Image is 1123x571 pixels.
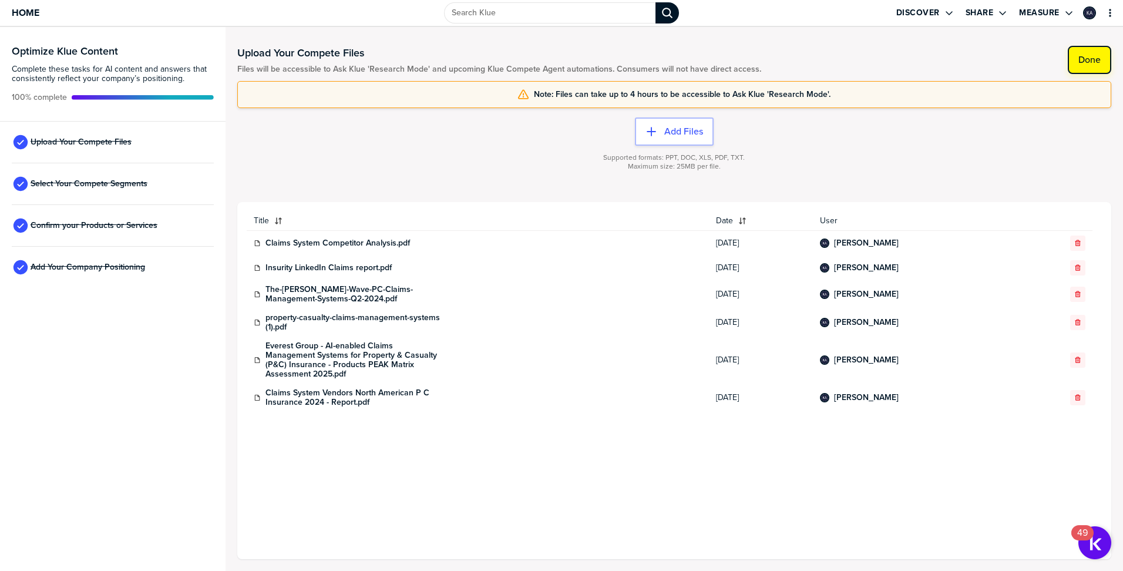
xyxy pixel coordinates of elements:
label: Measure [1019,8,1060,18]
div: Kola Adefala [820,263,829,273]
a: The-[PERSON_NAME]-Wave-PC-Claims-Management-Systems-Q2-2024.pdf [265,285,442,304]
img: 70bc71cf06ecccc29bb3ad083ace0a42-sml.png [821,291,828,298]
img: 70bc71cf06ecccc29bb3ad083ace0a42-sml.png [821,240,828,247]
a: Claims System Vendors North American P C Insurance 2024 - Report.pdf [265,388,442,407]
input: Search Klue [444,2,655,23]
span: [DATE] [716,263,805,273]
img: 70bc71cf06ecccc29bb3ad083ace0a42-sml.png [1084,8,1095,18]
a: [PERSON_NAME] [834,263,899,273]
a: [PERSON_NAME] [834,318,899,327]
span: Date [716,216,733,226]
div: Kola Adefala [1083,6,1096,19]
a: Claims System Competitor Analysis.pdf [265,239,410,248]
a: [PERSON_NAME] [834,393,899,402]
button: Done [1068,46,1111,74]
img: 70bc71cf06ecccc29bb3ad083ace0a42-sml.png [821,264,828,271]
span: Active [12,93,67,102]
div: Kola Adefala [820,290,829,299]
a: Insurity LinkedIn Claims report.pdf [265,263,392,273]
img: 70bc71cf06ecccc29bb3ad083ace0a42-sml.png [821,319,828,326]
span: Maximum size: 25MB per file. [628,162,721,171]
button: Add Files [635,117,714,146]
div: 49 [1077,533,1088,548]
a: property-casualty-claims-management-systems (1).pdf [265,313,442,332]
div: Search Klue [655,2,679,23]
h1: Upload Your Compete Files [237,46,761,60]
span: Home [12,8,39,18]
button: Title [247,211,710,230]
span: [DATE] [716,239,805,248]
span: [DATE] [716,393,805,402]
span: Confirm your Products or Services [31,221,157,230]
a: Everest Group - AI-enabled Claims Management Systems for Property & Casualty (P&C) Insurance - Pr... [265,341,442,379]
a: Edit Profile [1082,5,1097,21]
label: Add Files [664,126,703,137]
a: [PERSON_NAME] [834,290,899,299]
span: [DATE] [716,290,805,299]
span: [DATE] [716,355,805,365]
label: Discover [896,8,940,18]
label: Share [966,8,994,18]
a: [PERSON_NAME] [834,239,899,248]
span: Note: Files can take up to 4 hours to be accessible to Ask Klue 'Research Mode'. [534,90,831,99]
img: 70bc71cf06ecccc29bb3ad083ace0a42-sml.png [821,357,828,364]
span: Add Your Company Positioning [31,263,145,272]
span: Supported formats: PPT, DOC, XLS, PDF, TXT. [603,153,745,162]
div: Kola Adefala [820,355,829,365]
span: Complete these tasks for AI content and answers that consistently reflect your company’s position... [12,65,214,83]
span: Select Your Compete Segments [31,179,147,189]
button: Open Resource Center, 49 new notifications [1078,526,1111,559]
div: Kola Adefala [820,239,829,248]
button: Date [709,211,812,230]
span: Upload Your Compete Files [31,137,132,147]
span: [DATE] [716,318,805,327]
span: Files will be accessible to Ask Klue 'Research Mode' and upcoming Klue Compete Agent automations.... [237,65,761,74]
div: Kola Adefala [820,318,829,327]
img: 70bc71cf06ecccc29bb3ad083ace0a42-sml.png [821,394,828,401]
h3: Optimize Klue Content [12,46,214,56]
span: User [820,216,1018,226]
div: Kola Adefala [820,393,829,402]
a: [PERSON_NAME] [834,355,899,365]
label: Done [1078,54,1101,66]
span: Title [254,216,269,226]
